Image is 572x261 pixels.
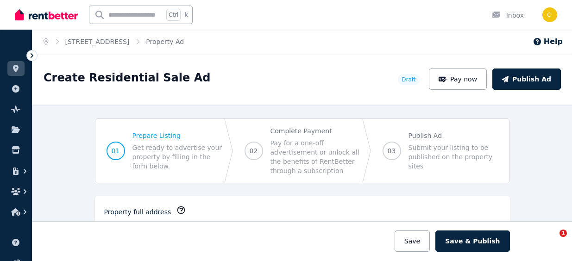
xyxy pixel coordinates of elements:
button: Pay now [429,68,487,90]
span: 1 [559,230,567,237]
span: Draft [402,76,415,83]
label: Property full address [104,207,171,217]
label: Street Number [205,220,253,229]
h1: Create Residential Sale Ad [44,70,210,85]
label: Unit number [104,220,145,229]
span: Publish Ad [409,131,498,140]
span: Get ready to advertise your property by filling in the form below. [132,143,222,171]
nav: Breadcrumb [32,30,195,54]
span: 02 [250,146,258,155]
span: Complete Payment [270,126,360,136]
iframe: Intercom live chat [541,230,563,252]
span: Pay for a one-off advertisement or unlock all the benefits of RentBetter through a subscription [270,138,360,175]
span: Prepare Listing [132,131,222,140]
button: Save & Publish [435,230,509,252]
a: [STREET_ADDRESS] [65,38,130,45]
a: Property Ad [146,38,184,45]
div: Inbox [491,11,524,20]
button: Save [395,230,430,252]
img: Christopher Isaac [542,7,557,22]
img: RentBetter [15,8,78,22]
span: 01 [112,146,120,155]
span: Ctrl [166,9,181,21]
span: 03 [388,146,396,155]
nav: Progress [95,118,510,183]
button: Help [533,36,563,47]
span: Submit your listing to be published on the property sites [409,143,498,171]
button: Publish Ad [492,68,561,90]
span: k [184,11,188,19]
label: Street name [339,220,379,229]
